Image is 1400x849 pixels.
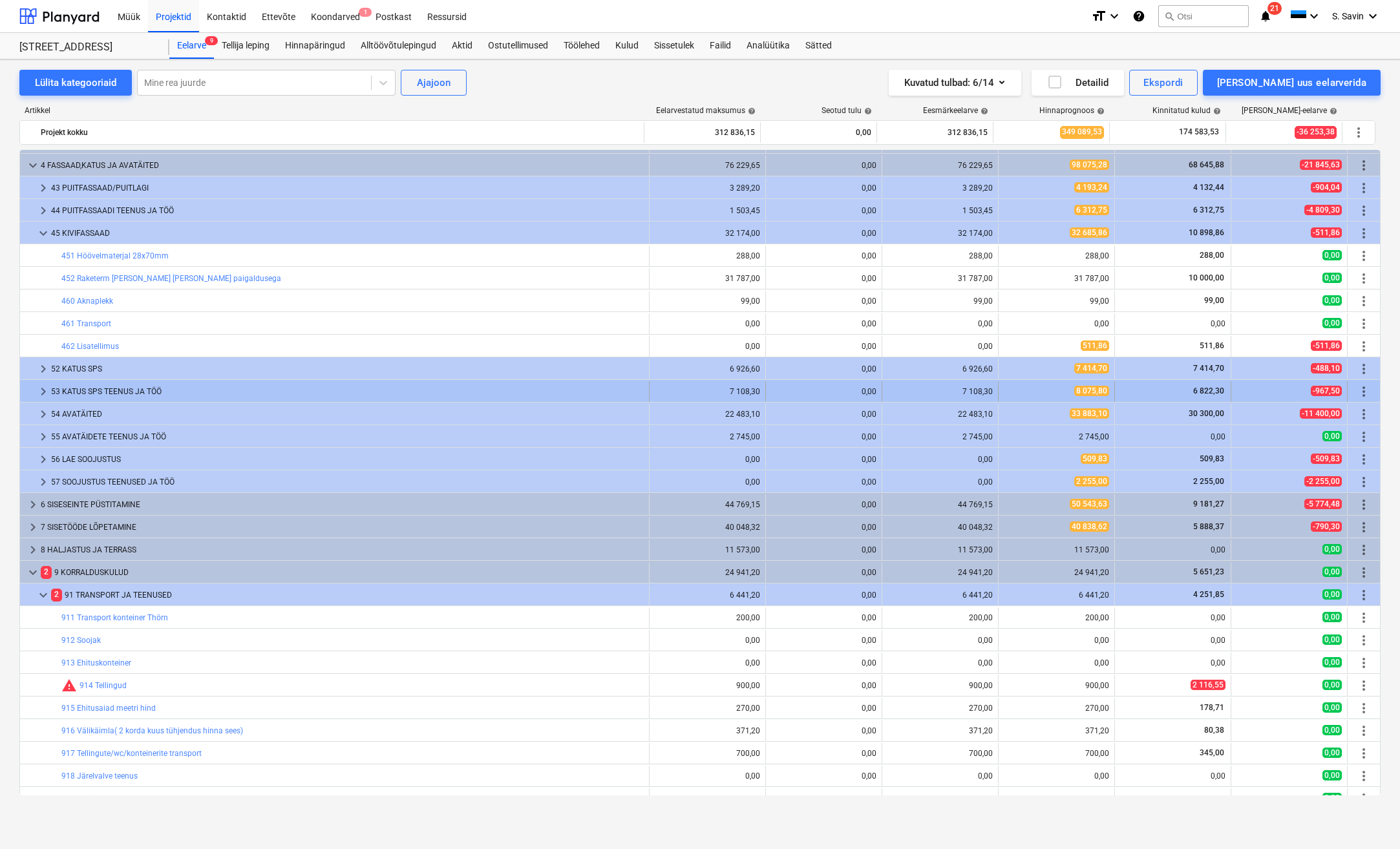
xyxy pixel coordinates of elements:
div: 270,00 [887,704,993,713]
div: Hinnaprognoos [1039,106,1105,115]
a: 462 Lisatellimus [61,342,119,351]
a: Tellija leping [214,33,277,59]
a: 911 Transport konteiner Thörn [61,613,168,622]
span: help [745,107,756,115]
span: 349 089,53 [1060,126,1104,138]
span: -904,04 [1311,182,1342,193]
span: Rohkem tegevusi [1356,519,1372,535]
span: Rohkem tegevusi [1356,429,1372,445]
span: 7 414,70 [1192,364,1225,373]
div: 0,00 [771,364,876,373]
span: keyboard_arrow_right [36,452,51,467]
button: [PERSON_NAME] uus eelarverida [1203,70,1381,96]
div: Seotud tulu [822,106,872,115]
span: -511,86 [1311,227,1342,238]
div: 371,20 [887,726,993,735]
span: 68 645,88 [1187,160,1225,169]
span: help [1327,107,1337,115]
span: Rohkem tegevusi [1356,316,1372,331]
div: 76 229,65 [887,161,993,170]
span: 174 583,53 [1178,127,1220,138]
div: Eelarve [169,33,214,59]
div: 0,00 [1120,545,1225,554]
span: 0,00 [1322,295,1342,306]
div: 31 787,00 [655,274,760,283]
div: 200,00 [887,613,993,622]
div: 270,00 [655,704,760,713]
span: -5 774,48 [1304,499,1342,509]
a: Failid [702,33,739,59]
div: 0,00 [771,613,876,622]
a: Sissetulek [646,33,702,59]
span: 0,00 [1322,634,1342,645]
span: keyboard_arrow_right [25,497,41,512]
span: help [1094,107,1105,115]
div: 6 441,20 [1004,591,1109,600]
span: Rohkem tegevusi [1356,225,1372,241]
div: 0,00 [887,342,993,351]
div: 53 KATUS SPS TEENUS JA TÖÖ [51,381,644,402]
span: -11 400,00 [1300,408,1342,419]
div: 270,00 [1004,704,1109,713]
span: keyboard_arrow_right [25,519,41,535]
span: 40 838,62 [1070,521,1109,532]
span: 33 883,10 [1070,408,1109,419]
div: 0,00 [771,545,876,554]
span: Rohkem tegevusi [1356,746,1372,761]
div: 0,00 [771,568,876,577]
button: Ajajoon [401,70,467,96]
div: 0,00 [887,658,993,667]
span: 0,00 [1322,250,1342,260]
div: 0,00 [887,319,993,328]
span: 2 [51,589,62,601]
div: 6 441,20 [655,591,760,600]
span: keyboard_arrow_right [36,429,51,445]
div: Hinnapäringud [277,33,353,59]
div: 0,00 [771,183,876,193]
div: 0,00 [1004,636,1109,645]
div: Lülita kategooriaid [35,74,116,91]
span: 0,00 [1322,589,1342,600]
div: 0,00 [1004,658,1109,667]
div: 200,00 [655,613,760,622]
div: Kinnitatud kulud [1152,106,1221,115]
div: 0,00 [1120,319,1225,328]
span: keyboard_arrow_right [36,203,51,218]
div: [PERSON_NAME] uus eelarverida [1217,74,1366,91]
span: 9 [205,36,218,45]
span: 0,00 [1322,702,1342,713]
span: keyboard_arrow_down [25,158,41,173]
div: 32 174,00 [655,229,760,238]
span: Rohkem tegevusi [1356,452,1372,467]
div: 3 289,20 [887,183,993,193]
span: keyboard_arrow_right [36,406,51,422]
span: help [978,107,988,115]
div: 0,00 [771,161,876,170]
span: 5 888,37 [1192,522,1225,531]
span: 0,00 [1322,748,1342,758]
span: Rohkem tegevusi [1356,610,1372,625]
span: 80,38 [1203,726,1225,735]
span: keyboard_arrow_right [36,180,51,196]
div: 43 PUITFASSAAD/PUITLAGI [51,178,644,198]
a: 917 Tellingute/wc/konteinerite transport [61,749,202,758]
a: 912 Soojak [61,636,101,645]
span: 50 543,63 [1070,499,1109,509]
div: 0,00 [771,319,876,328]
span: 0,00 [1322,612,1342,622]
span: 178,71 [1198,703,1225,712]
div: 0,00 [655,342,760,351]
div: Ostutellimused [480,33,556,59]
a: Sätted [798,33,840,59]
div: 288,00 [1004,251,1109,260]
div: 11 573,00 [1004,545,1109,554]
div: 0,00 [655,455,760,464]
a: Eelarve9 [169,33,214,59]
a: 451 Höövelmaterjal 28x70mm [61,251,169,260]
div: 22 483,10 [655,410,760,419]
span: keyboard_arrow_right [25,542,41,558]
div: 0,00 [766,122,871,143]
